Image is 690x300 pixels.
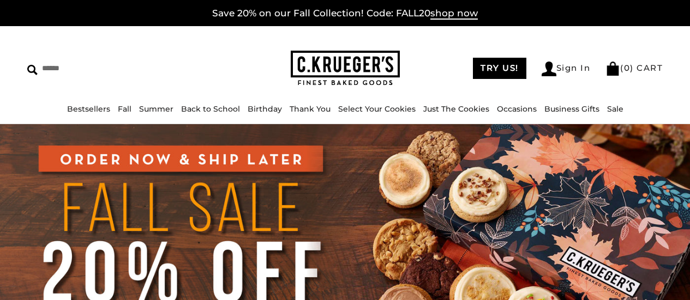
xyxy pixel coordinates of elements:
[544,104,599,114] a: Business Gifts
[473,58,526,79] a: TRY US!
[181,104,240,114] a: Back to School
[423,104,489,114] a: Just The Cookies
[27,60,173,77] input: Search
[542,62,591,76] a: Sign In
[139,104,173,114] a: Summer
[291,51,400,86] img: C.KRUEGER'S
[497,104,537,114] a: Occasions
[248,104,282,114] a: Birthday
[605,63,663,73] a: (0) CART
[607,104,623,114] a: Sale
[542,62,556,76] img: Account
[67,104,110,114] a: Bestsellers
[212,8,478,20] a: Save 20% on our Fall Collection! Code: FALL20shop now
[118,104,131,114] a: Fall
[430,8,478,20] span: shop now
[338,104,416,114] a: Select Your Cookies
[290,104,331,114] a: Thank You
[27,65,38,75] img: Search
[624,63,631,73] span: 0
[605,62,620,76] img: Bag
